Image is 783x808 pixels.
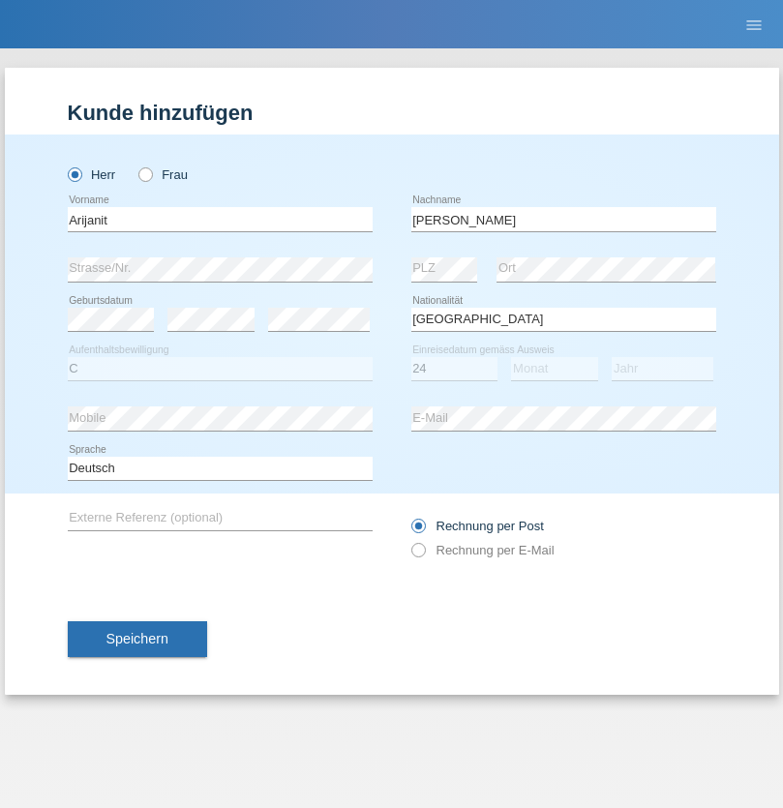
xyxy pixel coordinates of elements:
a: menu [735,18,773,30]
input: Rechnung per E-Mail [411,543,424,567]
label: Rechnung per Post [411,519,544,533]
h1: Kunde hinzufügen [68,101,716,125]
label: Frau [138,167,188,182]
span: Speichern [106,631,168,646]
label: Herr [68,167,116,182]
input: Rechnung per Post [411,519,424,543]
label: Rechnung per E-Mail [411,543,555,557]
i: menu [744,15,764,35]
input: Herr [68,167,80,180]
input: Frau [138,167,151,180]
button: Speichern [68,621,207,658]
